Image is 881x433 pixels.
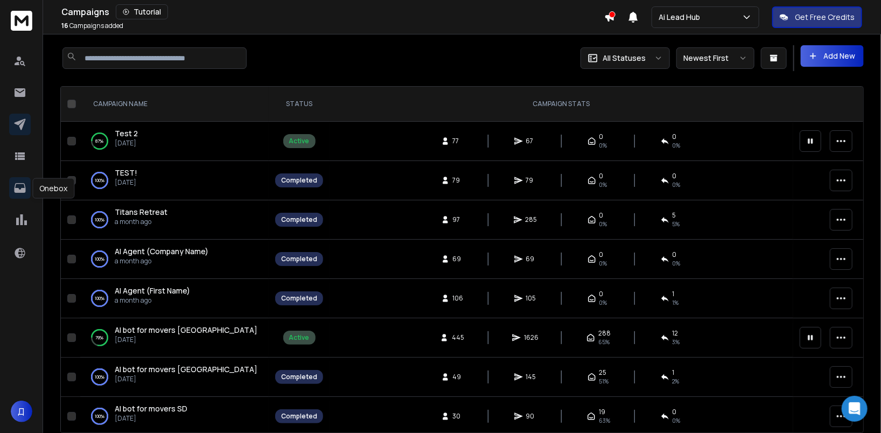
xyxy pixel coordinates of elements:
div: Active [289,333,310,342]
div: Completed [281,412,317,421]
span: 12 [673,329,679,338]
p: All Statuses [603,53,646,64]
span: 0 [599,250,604,259]
td: 100%AI bot for movers [GEOGRAPHIC_DATA][DATE] [80,358,269,397]
p: 100 % [95,293,104,304]
a: Test 2 [115,128,138,139]
td: 100%Titans Retreata month ago [80,200,269,240]
span: 445 [452,333,464,342]
span: 5 [673,211,676,220]
th: CAMPAIGN NAME [80,87,269,122]
a: Titans Retreat [115,207,167,218]
span: 79 [453,176,464,185]
a: AI bot for movers SD [115,403,187,414]
div: Active [289,137,310,145]
span: 67 [526,137,537,145]
div: Campaigns [61,4,604,19]
span: 63 % [599,416,610,425]
span: Titans Retreat [115,207,167,217]
div: Completed [281,215,317,224]
span: 0 [673,172,677,180]
button: Get Free Credits [772,6,862,28]
p: Campaigns added [61,22,123,30]
td: 100%TEST![DATE] [80,161,269,200]
span: 0 % [599,298,607,307]
span: 69 [526,255,537,263]
p: a month ago [115,218,167,226]
p: [DATE] [115,139,138,148]
p: [DATE] [115,336,257,344]
span: 1626 [524,333,539,342]
span: 51 % [599,377,609,386]
span: 0% [599,220,607,228]
div: Completed [281,294,317,303]
button: Newest First [676,47,754,69]
span: 145 [526,373,537,381]
a: AI bot for movers [GEOGRAPHIC_DATA] [115,364,257,375]
p: 100 % [95,214,104,225]
th: CAMPAIGN STATS [330,87,793,122]
p: [DATE] [115,178,137,187]
span: 0 [599,211,604,220]
span: 0 % [673,141,681,150]
span: 1 [673,368,675,377]
span: AI Agent (Company Name) [115,246,208,256]
span: 25 [599,368,607,377]
span: 285 [526,215,537,224]
span: 0 % [599,180,607,189]
p: [DATE] [115,375,257,383]
span: 106 [453,294,464,303]
button: Д [11,401,32,422]
div: Onebox [32,178,74,199]
span: 1 % [673,298,679,307]
span: 1 [673,290,675,298]
span: 0 [599,132,604,141]
span: 0 % [599,141,607,150]
p: a month ago [115,257,208,266]
span: 0 % [673,416,681,425]
a: AI Agent (Company Name) [115,246,208,257]
span: 79 [526,176,537,185]
div: Open Intercom Messenger [842,396,868,422]
p: a month ago [115,296,190,305]
p: Get Free Credits [795,12,855,23]
p: 100 % [95,411,104,422]
span: 0 [599,172,604,180]
span: 16 [61,21,68,30]
span: 0 % [673,259,681,268]
td: 79%AI bot for movers [GEOGRAPHIC_DATA][DATE] [80,318,269,358]
span: 5 % [673,220,680,228]
span: 69 [453,255,464,263]
td: 87%Test 2[DATE] [80,122,269,161]
p: [DATE] [115,414,187,423]
div: Completed [281,176,317,185]
a: AI bot for movers [GEOGRAPHIC_DATA] [115,325,257,336]
td: 100%AI Agent (Company Name)a month ago [80,240,269,279]
button: Add New [801,45,864,67]
span: AI bot for movers [GEOGRAPHIC_DATA] [115,325,257,335]
span: 97 [453,215,464,224]
span: 0 % [599,259,607,268]
a: AI Agent (First Name) [115,285,190,296]
td: 100%AI Agent (First Name)a month ago [80,279,269,318]
p: 100 % [95,175,104,186]
span: 0 [599,290,604,298]
p: 87 % [96,136,104,146]
span: 2 % [673,377,680,386]
a: TEST! [115,167,137,178]
span: 19 [599,408,605,416]
span: Test 2 [115,128,138,138]
p: Ai Lead Hub [659,12,704,23]
span: 77 [453,137,464,145]
div: Completed [281,255,317,263]
th: STATUS [269,87,330,122]
p: 79 % [96,332,104,343]
span: 105 [526,294,537,303]
p: 100 % [95,254,104,264]
span: AI bot for movers [GEOGRAPHIC_DATA] [115,364,257,374]
span: 3 % [673,338,680,346]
